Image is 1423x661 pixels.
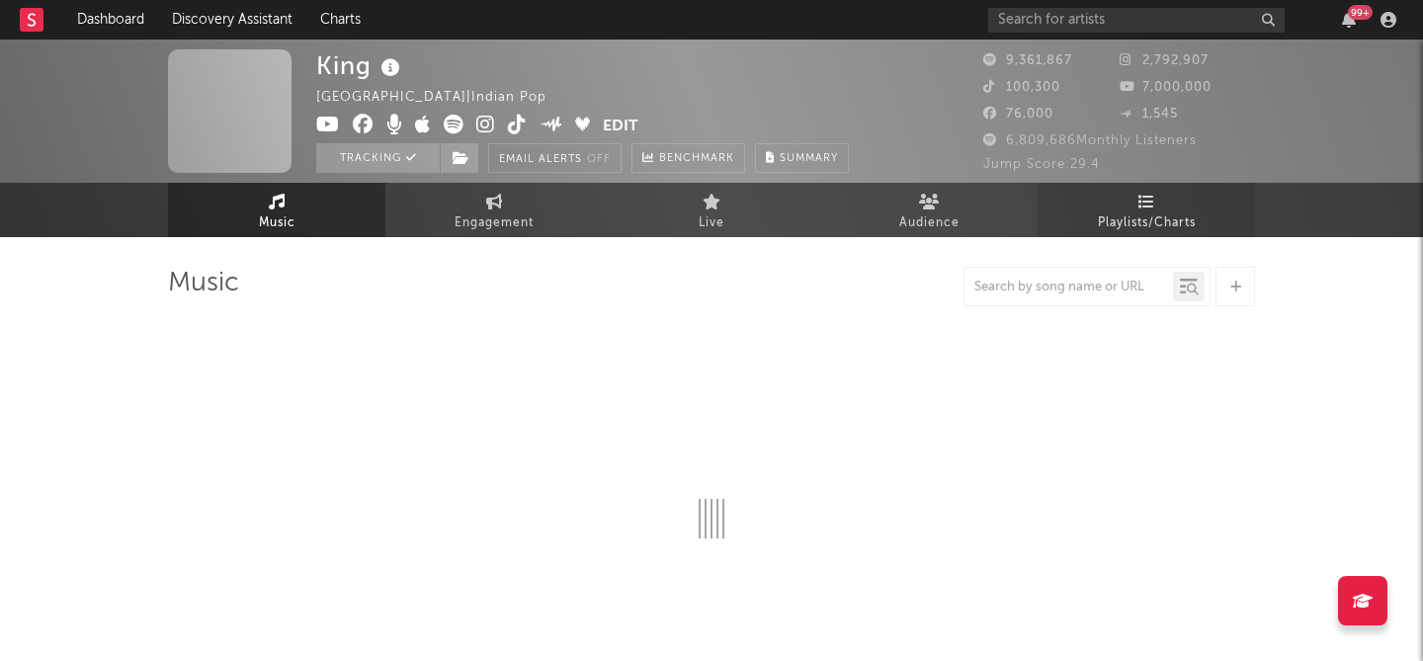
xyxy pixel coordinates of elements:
[1348,5,1373,20] div: 99 +
[1098,211,1196,235] span: Playlists/Charts
[631,143,745,173] a: Benchmark
[603,115,638,139] button: Edit
[1342,12,1356,28] button: 99+
[455,211,534,235] span: Engagement
[1120,54,1209,67] span: 2,792,907
[755,143,849,173] button: Summary
[699,211,724,235] span: Live
[259,211,295,235] span: Music
[899,211,960,235] span: Audience
[780,153,838,164] span: Summary
[603,183,820,237] a: Live
[983,134,1197,147] span: 6,809,686 Monthly Listeners
[587,154,611,165] em: Off
[316,86,569,110] div: [GEOGRAPHIC_DATA] | Indian Pop
[983,81,1060,94] span: 100,300
[168,183,385,237] a: Music
[820,183,1038,237] a: Audience
[964,280,1173,295] input: Search by song name or URL
[1038,183,1255,237] a: Playlists/Charts
[659,147,734,171] span: Benchmark
[988,8,1285,33] input: Search for artists
[1120,81,1212,94] span: 7,000,000
[488,143,622,173] button: Email AlertsOff
[316,49,405,82] div: King
[983,158,1100,171] span: Jump Score: 29.4
[1120,108,1178,121] span: 1,545
[983,54,1072,67] span: 9,361,867
[983,108,1053,121] span: 76,000
[316,143,440,173] button: Tracking
[385,183,603,237] a: Engagement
